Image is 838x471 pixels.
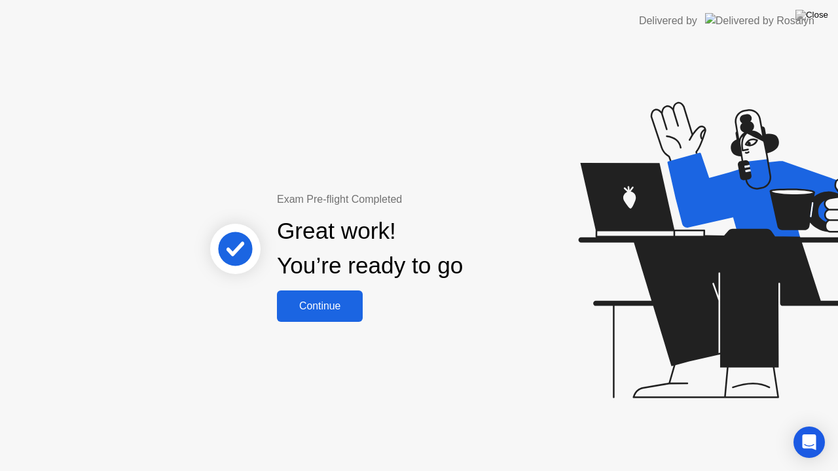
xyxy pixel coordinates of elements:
div: Delivered by [639,13,697,29]
img: Close [795,10,828,20]
div: Great work! You’re ready to go [277,214,463,283]
button: Continue [277,290,363,322]
div: Continue [281,300,359,312]
div: Open Intercom Messenger [793,427,825,458]
div: Exam Pre-flight Completed [277,192,547,207]
img: Delivered by Rosalyn [705,13,814,28]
